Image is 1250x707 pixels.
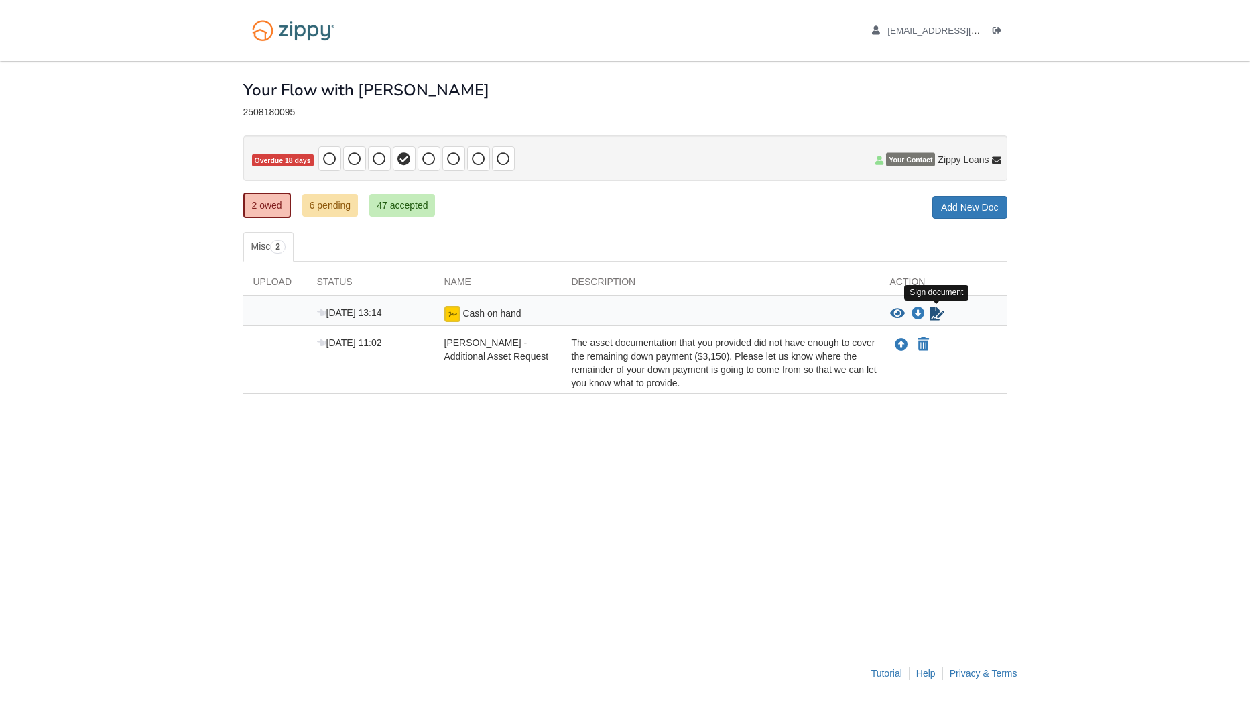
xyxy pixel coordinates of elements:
[434,275,562,295] div: Name
[932,196,1007,219] a: Add New Doc
[890,307,905,321] button: View Cash on hand
[872,25,1042,39] a: edit profile
[317,307,382,318] span: [DATE] 13:14
[916,668,936,679] a: Help
[886,153,935,166] span: Your Contact
[243,193,291,218] a: 2 owed
[243,13,343,48] img: Logo
[912,309,925,319] a: Download Cash on hand
[307,275,434,295] div: Status
[252,154,314,167] span: Overdue 18 days
[938,153,989,166] span: Zippy Loans
[243,232,294,262] a: Misc
[462,308,521,319] span: Cash on hand
[887,25,1041,36] span: eolivares@blueleafresidential.com
[444,306,460,322] img: Ready for you to esign
[243,81,489,99] h1: Your Flow with [PERSON_NAME]
[928,306,946,322] a: Sign Form
[444,337,549,362] span: [PERSON_NAME] - Additional Asset Request
[893,336,910,353] button: Upload Edward Olivares Lopez - Additional Asset Request
[562,275,880,295] div: Description
[916,337,930,353] button: Declare Edward Olivares Lopez - Additional Asset Request not applicable
[243,107,1007,118] div: 2508180095
[302,194,359,217] a: 6 pending
[243,275,307,295] div: Upload
[880,275,1007,295] div: Action
[369,194,435,217] a: 47 accepted
[270,240,286,254] span: 2
[904,285,968,301] div: Sign document
[562,336,880,390] div: The asset documentation that you provided did not have enough to cover the remaining down payment...
[317,337,382,348] span: [DATE] 11:02
[993,25,1007,39] a: Log out
[950,668,1017,679] a: Privacy & Terms
[871,668,902,679] a: Tutorial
